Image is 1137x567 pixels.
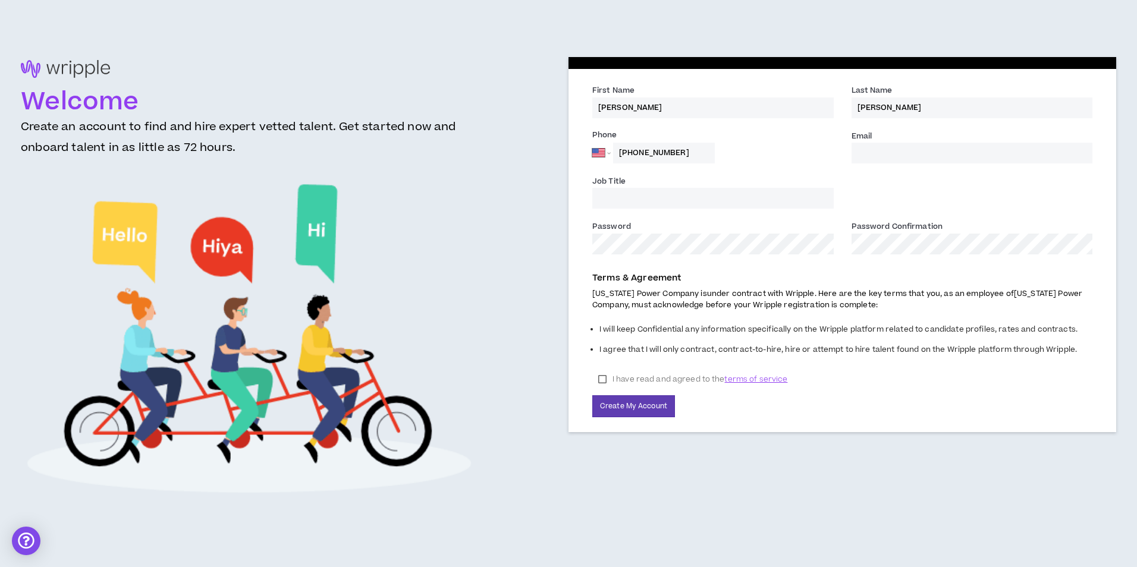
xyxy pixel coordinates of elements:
img: logo-brand.png [21,60,110,84]
img: Welcome to Wripple [26,168,473,510]
label: Password [592,221,631,234]
p: [US_STATE] Power Company is under contract with Wripple. Here are the key terms that you, as an e... [592,288,1092,311]
h3: Create an account to find and hire expert vetted talent. Get started now and onboard talent in as... [21,116,478,168]
label: Phone [592,130,834,143]
li: I will keep Confidential any information specifically on the Wripple platform related to candidat... [599,321,1092,341]
h1: Welcome [21,88,478,116]
label: Last Name [852,85,893,98]
li: I agree that I will only contract, contract-to-hire, hire or attempt to hire talent found on the ... [599,341,1092,361]
label: Job Title [592,176,626,189]
label: I have read and agreed to the [592,370,793,388]
label: Password Confirmation [852,221,943,234]
button: Create My Account [592,395,675,417]
div: Open Intercom Messenger [12,527,40,555]
label: First Name [592,85,635,98]
label: Email [852,131,872,144]
p: Terms & Agreement [592,272,1092,285]
span: terms of service [724,373,787,385]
